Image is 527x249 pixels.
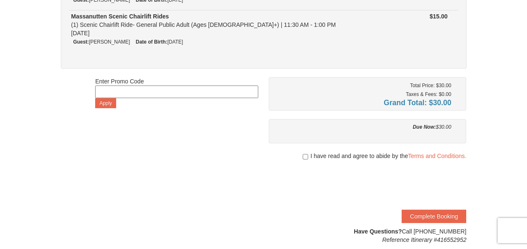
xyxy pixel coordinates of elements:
[73,39,130,45] small: [PERSON_NAME]
[354,228,402,235] strong: Have Questions?
[136,39,167,45] strong: Date of Birth:
[402,210,466,223] button: Complete Booking
[95,98,116,108] button: Apply
[71,13,169,20] strong: Massanutten Scenic Chairlift Rides
[406,91,451,97] small: Taxes & Fees: $0.00
[136,39,183,45] small: [DATE]
[275,123,452,131] div: $30.00
[310,152,466,160] span: I have read and agree to abide by the
[269,227,467,244] div: Call [PHONE_NUMBER]
[339,169,466,201] iframe: reCAPTCHA
[410,83,452,88] small: Total Price: $30.00
[71,12,382,37] div: (1) Scenic Chairlift Ride- General Public Adult (Ages [DEMOGRAPHIC_DATA]+) | 11:30 AM - 1:00 PM [...
[73,39,89,45] strong: Guest:
[413,124,436,130] strong: Due Now:
[95,77,258,108] div: Enter Promo Code
[275,99,452,107] h4: Grand Total: $30.00
[382,236,467,243] em: Reference Itinerary #416552952
[430,13,448,20] strong: $15.00
[408,153,466,159] a: Terms and Conditions.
